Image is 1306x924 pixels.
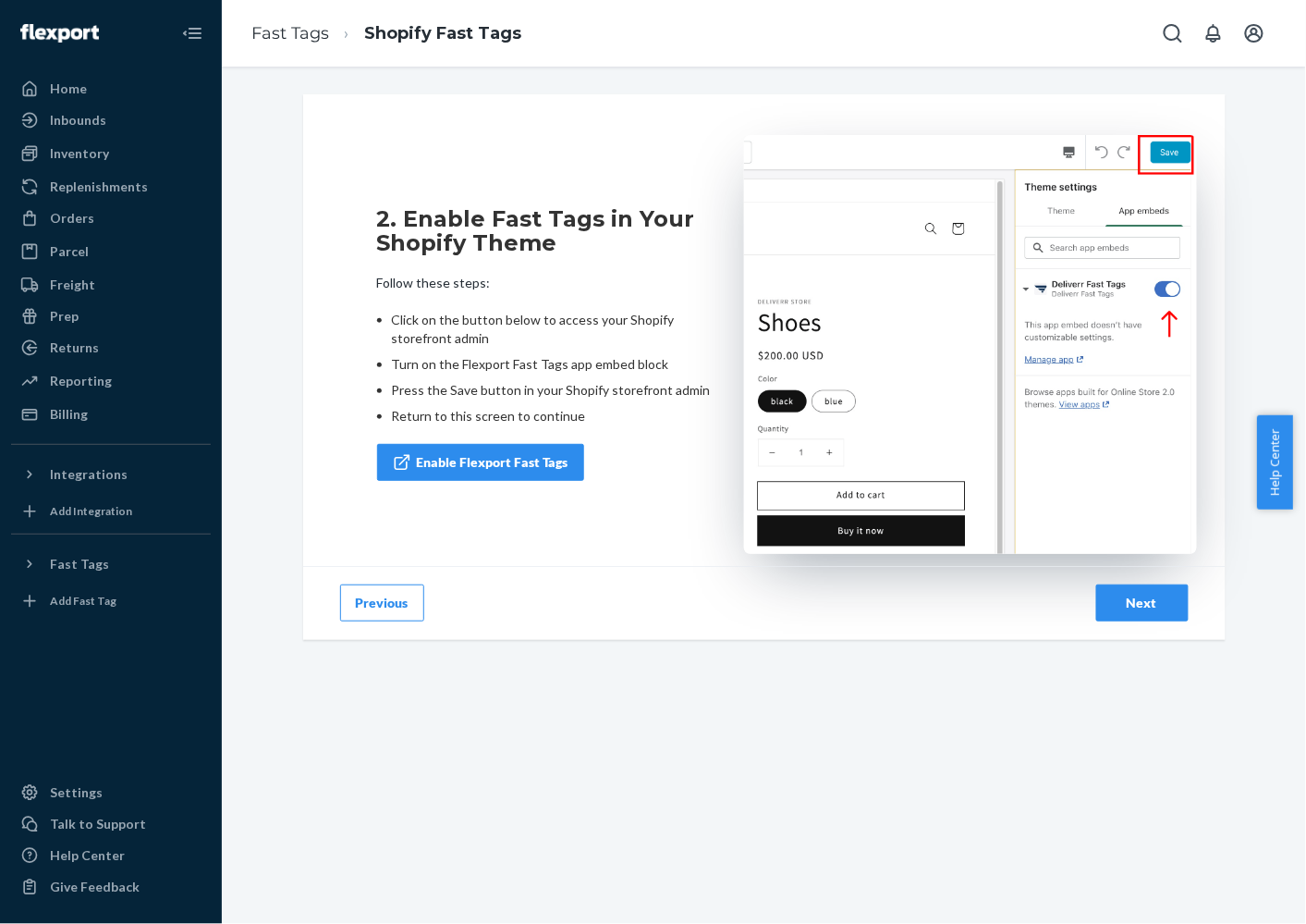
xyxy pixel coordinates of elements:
[11,872,211,902] button: Give Feedback
[1154,15,1191,52] button: Open Search Box
[11,270,211,300] a: Freight
[1112,594,1173,612] div: Next
[364,23,521,43] a: Shopify Fast Tags
[50,209,94,228] div: Orders
[50,80,87,98] div: Home
[50,339,99,357] div: Returns
[11,809,211,839] a: Talk to Support
[11,841,211,870] a: Help Center
[377,207,716,256] h5: 2. Enable Fast Tags in Your Shopify Theme
[50,405,88,424] div: Billing
[11,400,211,429] a: Billing
[377,274,716,292] p: Follow these steps:
[11,497,211,526] a: Add Integration
[1096,585,1189,622] button: Next
[50,555,109,573] div: Fast Tags
[392,355,716,374] li: Turn on the Flexport Fast Tags app embed block
[11,460,211,489] button: Integrations
[50,144,109,163] div: Inventory
[11,302,211,331] a: Prep
[237,6,536,61] ol: breadcrumbs
[50,111,106,129] div: Inbounds
[744,135,1197,554] img: Enable Fast Tags in Shopify
[11,549,211,579] button: Fast Tags
[377,444,584,481] a: Enable Flexport Fast Tags
[11,778,211,807] a: Settings
[20,24,99,43] img: Flexport logo
[11,172,211,202] a: Replenishments
[11,74,211,104] a: Home
[50,503,132,519] div: Add Integration
[340,585,424,622] button: Previous
[50,593,116,609] div: Add Fast Tag
[11,139,211,168] a: Inventory
[50,783,103,802] div: Settings
[1236,15,1273,52] button: Open account menu
[11,366,211,396] a: Reporting
[50,465,128,484] div: Integrations
[1257,415,1293,510] button: Help Center
[50,878,140,896] div: Give Feedback
[11,203,211,233] a: Orders
[11,333,211,363] a: Returns
[11,237,211,266] a: Parcel
[50,307,79,326] div: Prep
[392,381,716,400] li: Press the Save button in your Shopify storefront admin
[50,846,125,865] div: Help Center
[11,105,211,135] a: Inbounds
[174,15,211,52] button: Close Navigation
[50,815,146,833] div: Talk to Support
[251,23,329,43] a: Fast Tags
[11,586,211,616] a: Add Fast Tag
[1195,15,1232,52] button: Open notifications
[50,242,89,261] div: Parcel
[50,372,112,390] div: Reporting
[392,311,716,348] li: Click on the button below to access your Shopify storefront admin
[50,276,95,294] div: Freight
[50,178,148,196] div: Replenishments
[392,407,716,425] li: Return to this screen to continue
